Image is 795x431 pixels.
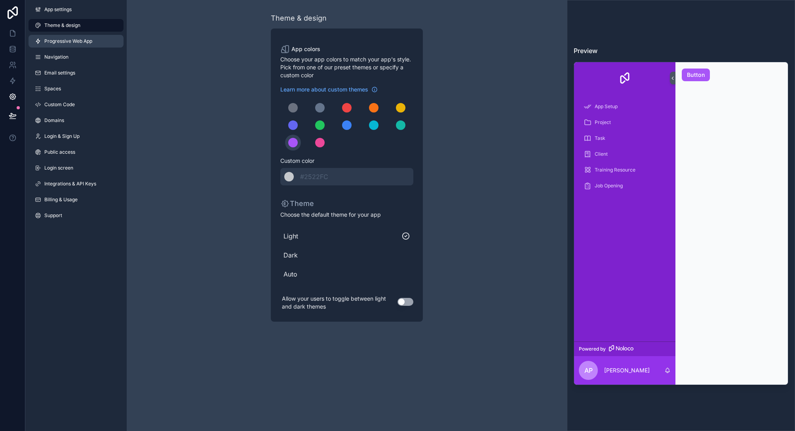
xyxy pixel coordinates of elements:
[44,70,75,76] span: Email settings
[595,119,611,126] span: Project
[44,38,92,44] span: Progressive Web App
[579,131,671,145] a: Task
[29,130,124,143] a: Login & Sign Up
[618,72,631,84] img: App logo
[291,45,320,53] span: App colors
[29,146,124,158] a: Public access
[44,165,73,171] span: Login screen
[579,179,671,193] a: Job Opening
[29,193,124,206] a: Billing & Usage
[44,196,78,203] span: Billing & Usage
[280,55,413,79] span: Choose your app colors to match your app's style. Pick from one of our preset themes or specify a...
[280,86,378,93] a: Learn more about custom themes
[579,163,671,177] a: Training Resource
[44,86,61,92] span: Spaces
[44,54,68,60] span: Navigation
[29,35,124,48] a: Progressive Web App
[280,198,314,209] p: Theme
[29,162,124,174] a: Login screen
[283,250,410,260] span: Dark
[604,366,650,374] p: [PERSON_NAME]
[29,67,124,79] a: Email settings
[29,177,124,190] a: Integrations & API Keys
[44,181,96,187] span: Integrations & API Keys
[595,135,605,141] span: Task
[44,133,80,139] span: Login & Sign Up
[29,98,124,111] a: Custom Code
[574,94,675,341] div: scrollable content
[595,103,618,110] span: App Setup
[595,151,608,157] span: Client
[280,211,413,219] span: Choose the default theme for your app
[29,209,124,222] a: Support
[29,3,124,16] a: App settings
[595,167,635,173] span: Training Resource
[44,101,75,108] span: Custom Code
[44,212,62,219] span: Support
[283,269,410,279] span: Auto
[579,115,671,130] a: Project
[283,231,401,241] span: Light
[574,341,675,356] a: Powered by
[584,366,593,375] span: AP
[44,6,72,13] span: App settings
[280,293,397,312] p: Allow your users to toggle between light and dark themes
[300,173,328,181] span: #2522FC
[271,13,327,24] div: Theme & design
[574,46,788,55] h3: Preview
[579,147,671,161] a: Client
[44,22,80,29] span: Theme & design
[280,157,407,165] span: Custom color
[44,149,75,155] span: Public access
[29,114,124,127] a: Domains
[595,183,623,189] span: Job Opening
[29,51,124,63] a: Navigation
[44,117,64,124] span: Domains
[29,19,124,32] a: Theme & design
[682,69,710,81] button: Button
[29,82,124,95] a: Spaces
[579,99,671,114] a: App Setup
[579,346,606,352] span: Powered by
[280,86,368,93] span: Learn more about custom themes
